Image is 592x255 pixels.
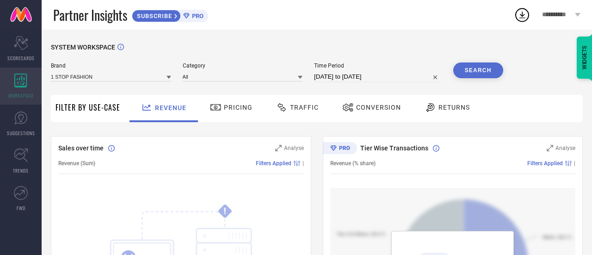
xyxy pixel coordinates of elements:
button: Search [453,62,503,78]
input: Select time period [314,71,442,82]
span: Revenue (Sum) [58,160,95,167]
span: WORKSPACE [8,92,34,99]
span: Revenue [155,104,186,112]
span: SCORECARDS [7,55,35,62]
span: Filters Applied [256,160,291,167]
span: SUBSCRIBE [132,12,174,19]
span: Returns [438,104,470,111]
span: Time Period [314,62,442,69]
span: Brand [51,62,171,69]
tspan: ! [224,206,226,217]
span: | [574,160,575,167]
span: | [302,160,304,167]
a: SUBSCRIBEPRO [132,7,208,22]
span: SYSTEM WORKSPACE [51,44,115,51]
span: Analyse [555,145,575,151]
span: Sales over time [58,144,104,152]
span: Filters Applied [527,160,563,167]
span: Pricing [224,104,253,111]
span: Tier Wise Transactions [360,144,428,152]
span: Analyse [284,145,304,151]
div: Premium [323,142,357,156]
span: Filter By Use-Case [55,102,120,113]
span: Traffic [290,104,319,111]
span: TRENDS [13,167,29,174]
span: Conversion [356,104,401,111]
span: SUGGESTIONS [7,130,35,137]
span: FWD [17,205,25,211]
svg: Zoom [547,145,553,151]
div: Open download list [514,6,530,23]
svg: Zoom [275,145,282,151]
span: Partner Insights [53,6,127,25]
span: Category [183,62,303,69]
span: Revenue (% share) [330,160,376,167]
span: PRO [190,12,203,19]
